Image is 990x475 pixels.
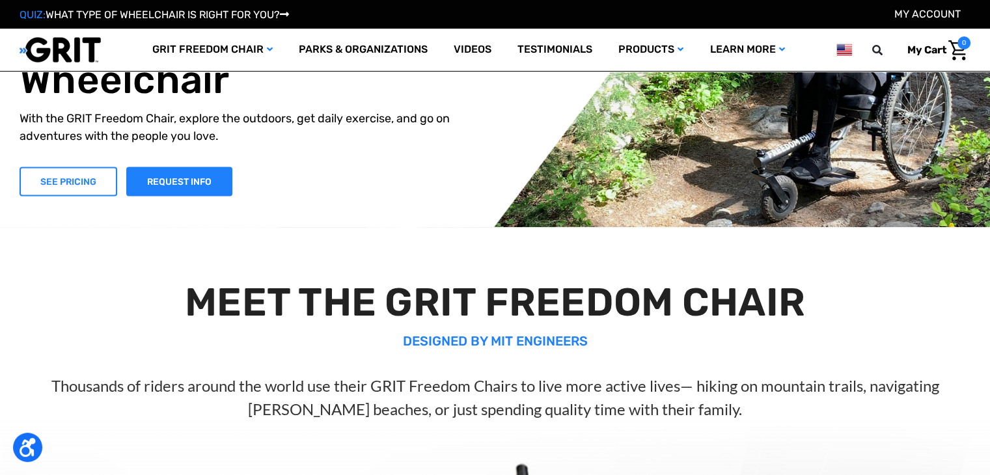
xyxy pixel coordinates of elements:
[907,44,946,56] span: My Cart
[139,29,286,71] a: GRIT Freedom Chair
[836,42,852,58] img: us.png
[441,29,504,71] a: Videos
[957,36,970,49] span: 0
[878,36,898,64] input: Search
[20,109,479,144] p: With the GRIT Freedom Chair, explore the outdoors, get daily exercise, and go on adventures with ...
[605,29,696,71] a: Products
[126,167,232,196] a: Slide number 1, Request Information
[25,279,965,326] h2: MEET THE GRIT FREEDOM CHAIR
[894,8,961,20] a: Account
[20,167,117,196] a: Shop Now
[215,53,286,66] span: Phone Number
[504,29,605,71] a: Testimonials
[20,8,289,21] a: QUIZ:WHAT TYPE OF WHEELCHAIR IS RIGHT FOR YOU?
[25,331,965,351] p: DESIGNED BY MIT ENGINEERS
[696,29,797,71] a: Learn More
[948,40,967,61] img: Cart
[286,29,441,71] a: Parks & Organizations
[25,374,965,421] p: Thousands of riders around the world use their GRIT Freedom Chairs to live more active lives— hik...
[20,36,101,63] img: GRIT All-Terrain Wheelchair and Mobility Equipment
[898,36,970,64] a: Cart with 0 items
[20,8,46,21] span: QUIZ:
